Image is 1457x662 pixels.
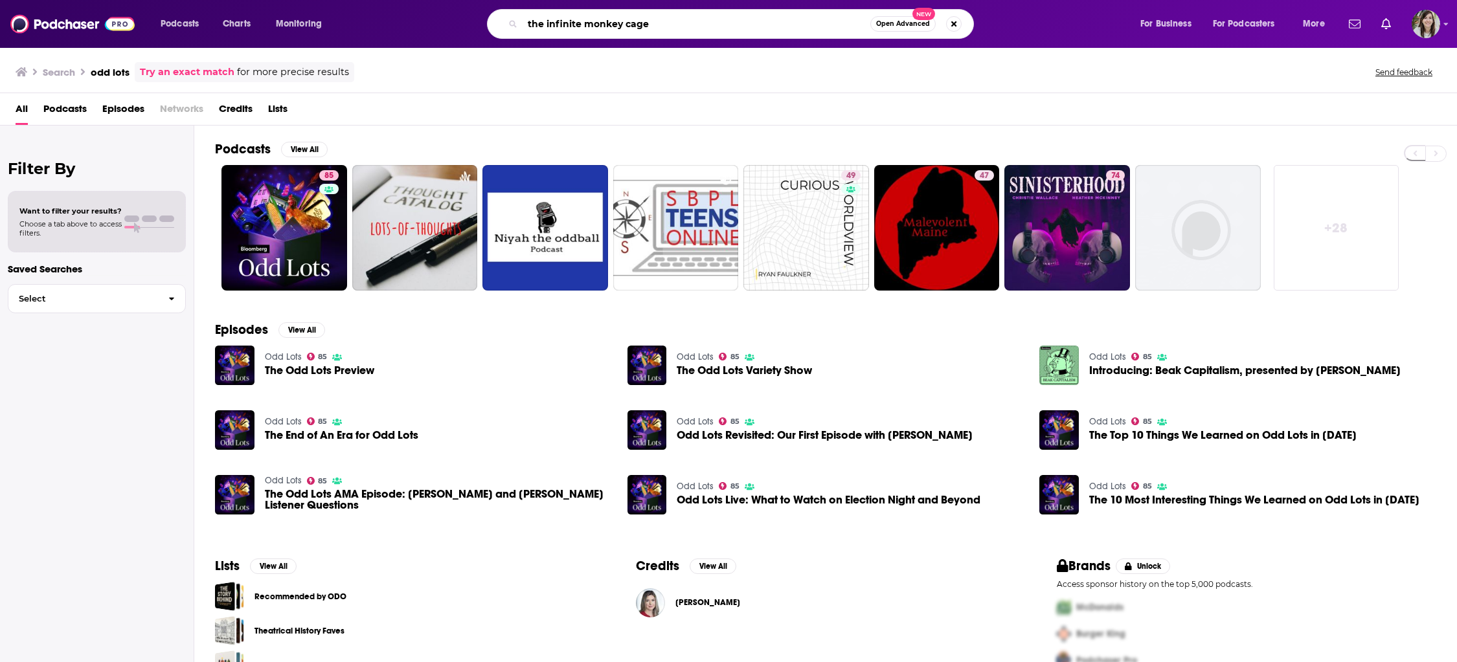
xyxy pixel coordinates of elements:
[677,416,714,427] a: Odd Lots
[1052,621,1076,647] img: Second Pro Logo
[636,588,665,617] img: Tracy Alloway
[627,346,667,385] a: The Odd Lots Variety Show
[675,597,740,608] a: Tracy Alloway
[1213,15,1275,33] span: For Podcasters
[1076,602,1124,613] span: McDonalds
[1143,483,1152,489] span: 85
[161,15,199,33] span: Podcasts
[870,16,936,32] button: Open AdvancedNew
[677,430,973,441] a: Odd Lots Revisited: Our First Episode with Tom Keene
[1089,430,1357,441] span: The Top 10 Things We Learned on Odd Lots in [DATE]
[215,558,240,574] h2: Lists
[636,558,736,574] a: CreditsView All
[1089,494,1419,505] a: The 10 Most Interesting Things We Learned on Odd Lots in 2024
[730,483,740,489] span: 85
[281,142,328,157] button: View All
[152,14,216,34] button: open menu
[1131,482,1152,490] a: 85
[10,12,135,36] img: Podchaser - Follow, Share and Rate Podcasts
[219,98,253,125] span: Credits
[43,66,75,78] h3: Search
[215,558,297,574] a: ListsView All
[912,8,936,20] span: New
[1039,410,1079,450] a: The Top 10 Things We Learned on Odd Lots in 2023
[215,475,254,514] img: The Odd Lots AMA Episode: Tracy and Joe Answer Listener Questions
[265,365,374,376] a: The Odd Lots Preview
[730,419,740,425] span: 85
[1303,15,1325,33] span: More
[743,165,869,291] a: 49
[91,66,130,78] h3: odd lots
[237,65,349,80] span: for more precise results
[215,410,254,450] a: The End of An Era for Odd Lots
[8,159,186,178] h2: Filter By
[874,165,1000,291] a: 47
[677,430,973,441] span: Odd Lots Revisited: Our First Episode with [PERSON_NAME]
[265,489,612,511] a: The Odd Lots AMA Episode: Tracy and Joe Answer Listener Questions
[268,98,288,125] a: Lists
[1089,365,1401,376] a: Introducing: Beak Capitalism, presented by Odd Lots
[215,346,254,385] img: The Odd Lots Preview
[215,322,268,338] h2: Episodes
[215,616,244,645] a: Theatrical History Faves
[1089,416,1126,427] a: Odd Lots
[675,597,740,608] span: [PERSON_NAME]
[636,582,1015,623] button: Tracy AllowayTracy Alloway
[1131,353,1152,360] a: 85
[221,165,347,291] a: 85
[1131,417,1152,425] a: 85
[1089,494,1419,505] span: The 10 Most Interesting Things We Learned on Odd Lots in [DATE]
[841,170,861,181] a: 49
[1140,15,1192,33] span: For Business
[1294,14,1341,34] button: open menu
[265,416,302,427] a: Odd Lots
[16,98,28,125] span: All
[102,98,144,125] span: Episodes
[215,582,244,611] a: Recommended by ODO
[730,354,740,360] span: 85
[677,494,980,505] span: Odd Lots Live: What to Watch on Election Night and Beyond
[8,294,158,303] span: Select
[1089,430,1357,441] a: The Top 10 Things We Learned on Odd Lots in 2023
[1089,351,1126,362] a: Odd Lots
[980,170,989,182] span: 47
[846,170,855,182] span: 49
[140,65,234,80] a: Try an exact match
[677,481,714,492] a: Odd Lots
[307,477,328,485] a: 85
[876,21,930,27] span: Open Advanced
[278,322,325,338] button: View All
[690,558,736,574] button: View All
[214,14,258,34] a: Charts
[1089,365,1401,376] span: Introducing: Beak Capitalism, presented by [PERSON_NAME]
[1057,558,1111,574] h2: Brands
[1106,170,1125,181] a: 74
[265,430,418,441] a: The End of An Era for Odd Lots
[8,263,186,275] p: Saved Searches
[1111,170,1120,182] span: 74
[215,141,328,157] a: PodcastsView All
[19,219,122,237] span: Choose a tab above to access filters.
[1372,67,1436,78] button: Send feedback
[1039,475,1079,514] img: The 10 Most Interesting Things We Learned on Odd Lots in 2024
[319,170,339,181] a: 85
[267,14,339,34] button: open menu
[1143,354,1152,360] span: 85
[324,170,333,182] span: 85
[627,410,667,450] img: Odd Lots Revisited: Our First Episode with Tom Keene
[1131,14,1208,34] button: open menu
[636,558,679,574] h2: Credits
[677,351,714,362] a: Odd Lots
[318,478,327,484] span: 85
[499,9,986,39] div: Search podcasts, credits, & more...
[677,365,812,376] a: The Odd Lots Variety Show
[1039,346,1079,385] a: Introducing: Beak Capitalism, presented by Odd Lots
[1143,419,1152,425] span: 85
[223,15,251,33] span: Charts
